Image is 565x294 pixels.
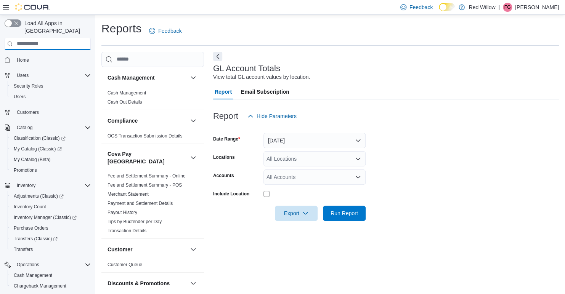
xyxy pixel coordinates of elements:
span: Feedback [158,27,181,35]
span: Merchant Statement [108,191,149,197]
a: Tips by Budtender per Day [108,219,162,224]
span: Chargeback Management [11,281,91,291]
span: Transfers (Classic) [11,234,91,243]
h3: Cash Management [108,74,155,81]
span: Inventory [14,181,91,190]
button: Discounts & Promotions [108,280,187,287]
button: Discounts & Promotions [189,279,198,288]
button: Compliance [108,117,187,125]
button: Inventory Count [8,201,94,212]
span: Customer Queue [108,262,142,268]
button: Open list of options [355,174,361,180]
p: Red Willow [469,3,495,12]
a: Purchase Orders [11,224,51,233]
span: Inventory [17,182,35,189]
a: Cash Out Details [108,99,142,105]
span: Cash Management [11,271,91,280]
span: Load All Apps in [GEOGRAPHIC_DATA] [21,19,91,35]
button: Purchase Orders [8,223,94,233]
span: Transfers (Classic) [14,236,58,242]
div: Compliance [101,131,204,144]
label: Locations [213,154,235,160]
div: Customer [101,260,204,272]
span: Export [279,206,313,221]
a: Adjustments (Classic) [11,192,67,201]
span: Cash Management [108,90,146,96]
span: Adjustments (Classic) [14,193,64,199]
a: Inventory Manager (Classic) [8,212,94,223]
a: My Catalog (Classic) [11,144,65,153]
span: Customers [17,109,39,115]
span: Users [17,72,29,78]
a: Classification (Classic) [11,134,69,143]
span: Payout History [108,209,137,216]
button: Inventory [2,180,94,191]
button: Home [2,54,94,66]
div: Cova Pay [GEOGRAPHIC_DATA] [101,171,204,238]
a: My Catalog (Beta) [11,155,54,164]
span: Adjustments (Classic) [11,192,91,201]
h3: Customer [108,246,132,253]
span: Classification (Classic) [14,135,66,141]
button: Export [275,206,318,221]
a: Transfers (Classic) [11,234,61,243]
button: Operations [14,260,42,269]
a: Transfers [11,245,36,254]
a: Customers [14,108,42,117]
button: Customer [108,246,187,253]
a: Payment and Settlement Details [108,201,173,206]
a: Fee and Settlement Summary - Online [108,173,186,179]
button: Open list of options [355,156,361,162]
button: Next [213,52,222,61]
span: FG [504,3,511,12]
label: Date Range [213,136,240,142]
span: Chargeback Management [14,283,66,289]
button: Users [2,70,94,81]
span: Users [14,94,26,100]
button: Catalog [2,122,94,133]
a: Merchant Statement [108,192,149,197]
p: [PERSON_NAME] [515,3,559,12]
span: Promotions [11,166,91,175]
button: Transfers [8,244,94,255]
a: OCS Transaction Submission Details [108,133,183,139]
h1: Reports [101,21,141,36]
span: Inventory Manager (Classic) [11,213,91,222]
button: Cash Management [8,270,94,281]
a: Cash Management [11,271,55,280]
a: Users [11,92,29,101]
button: Promotions [8,165,94,176]
a: Feedback [146,23,185,38]
span: Purchase Orders [14,225,48,231]
span: Security Roles [11,81,91,91]
h3: GL Account Totals [213,64,280,73]
button: Chargeback Management [8,281,94,291]
span: Classification (Classic) [11,134,91,143]
a: Payout History [108,210,137,215]
a: Transaction Details [108,228,146,233]
a: Fee and Settlement Summary - POS [108,182,182,188]
span: Hide Parameters [257,112,297,120]
label: Include Location [213,191,249,197]
button: Inventory [14,181,39,190]
input: Dark Mode [439,3,455,11]
span: My Catalog (Classic) [14,146,62,152]
span: Catalog [17,125,32,131]
span: Operations [14,260,91,269]
span: Transfers [14,246,33,252]
span: Feedback [409,3,433,11]
button: Cova Pay [GEOGRAPHIC_DATA] [108,150,187,165]
img: Cova [15,3,50,11]
button: Users [8,91,94,102]
a: Chargeback Management [11,281,69,291]
span: Users [11,92,91,101]
span: Promotions [14,167,37,173]
button: Compliance [189,116,198,125]
button: [DATE] [263,133,366,148]
span: Purchase Orders [11,224,91,233]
